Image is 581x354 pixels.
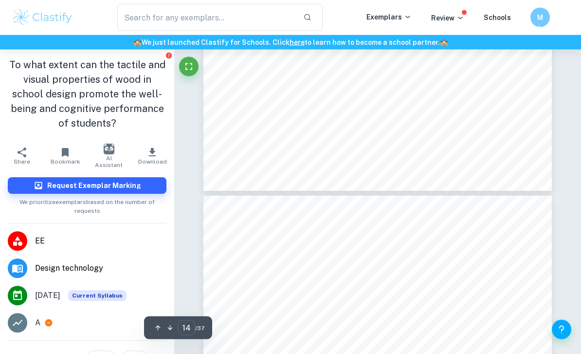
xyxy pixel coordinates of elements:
[35,262,166,274] span: Design technology
[274,56,542,62] span: Taller de Arquitectura de Bogotá- Architecture Studio of [GEOGRAPHIC_DATA]
[131,142,175,169] button: Download
[8,194,166,215] span: We prioritize exemplars based on the number of requests
[138,158,167,165] span: Download
[290,38,305,46] a: here
[253,314,496,321] span: Various academic articles investigate both the tactile and visual effect of wood
[51,158,80,165] span: Bookmark
[552,320,571,339] button: Help and Feedback
[179,57,199,76] button: Fullscreen
[35,290,60,301] span: [DATE]
[440,38,448,46] span: 🏫
[44,142,88,169] button: Bookmark
[274,266,481,273] span: The primary research is limited by being only qualitative, therefore,
[47,180,141,191] h6: Request Exemplar Marking
[8,177,166,194] button: Request Exemplar Marking
[264,72,266,78] span: -
[93,155,125,168] span: AI Assistant
[87,142,131,169] button: AI Assistant
[495,163,502,170] span: 12
[253,112,360,119] span: *Appendix 7.1 for questions asked
[253,298,481,305] span: and physiological effects of wood, will ensure more accurate conclusions.
[117,4,295,31] input: Search for any exemplars...
[68,290,127,301] div: This exemplar is based on the current syllabus. Feel free to refer to it for inspiration/ideas wh...
[2,37,579,48] h6: We just launched Clastify for Schools. Click to learn how to become a school partner.
[253,282,499,289] span: gathering quantitative research through academic journals on the psychological
[431,13,464,23] p: Review
[530,8,550,27] button: Mシ
[366,12,412,22] p: Exemplars
[8,57,166,130] h1: To what extent can the tactile and visual properties of wood in school design promote the well-be...
[253,347,488,354] span: blood pressure. Journals include, The Journal of the Japan Wood Research
[274,88,451,95] span: SUM Architecture, Curtitiba, [GEOGRAPHIC_DATA].
[14,158,30,165] span: Share
[484,14,511,21] a: Schools
[35,235,166,247] span: EE
[35,317,40,329] p: A
[264,56,266,62] span: -
[104,144,114,154] img: AI Assistant
[274,239,355,247] span: 2.4 Literature Search
[165,52,172,59] button: Report issue
[68,290,127,301] span: Current Syllabus
[195,324,204,333] span: / 37
[253,331,484,337] span: on subjective perception and qualitative physiological responses, including
[12,8,73,27] img: Clastify logo
[264,88,266,95] span: -
[133,38,142,46] span: 🏫
[535,12,546,23] h6: Mシ
[274,72,541,78] span: [PERSON_NAME] Architects, [GEOGRAPHIC_DATA], [GEOGRAPHIC_DATA].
